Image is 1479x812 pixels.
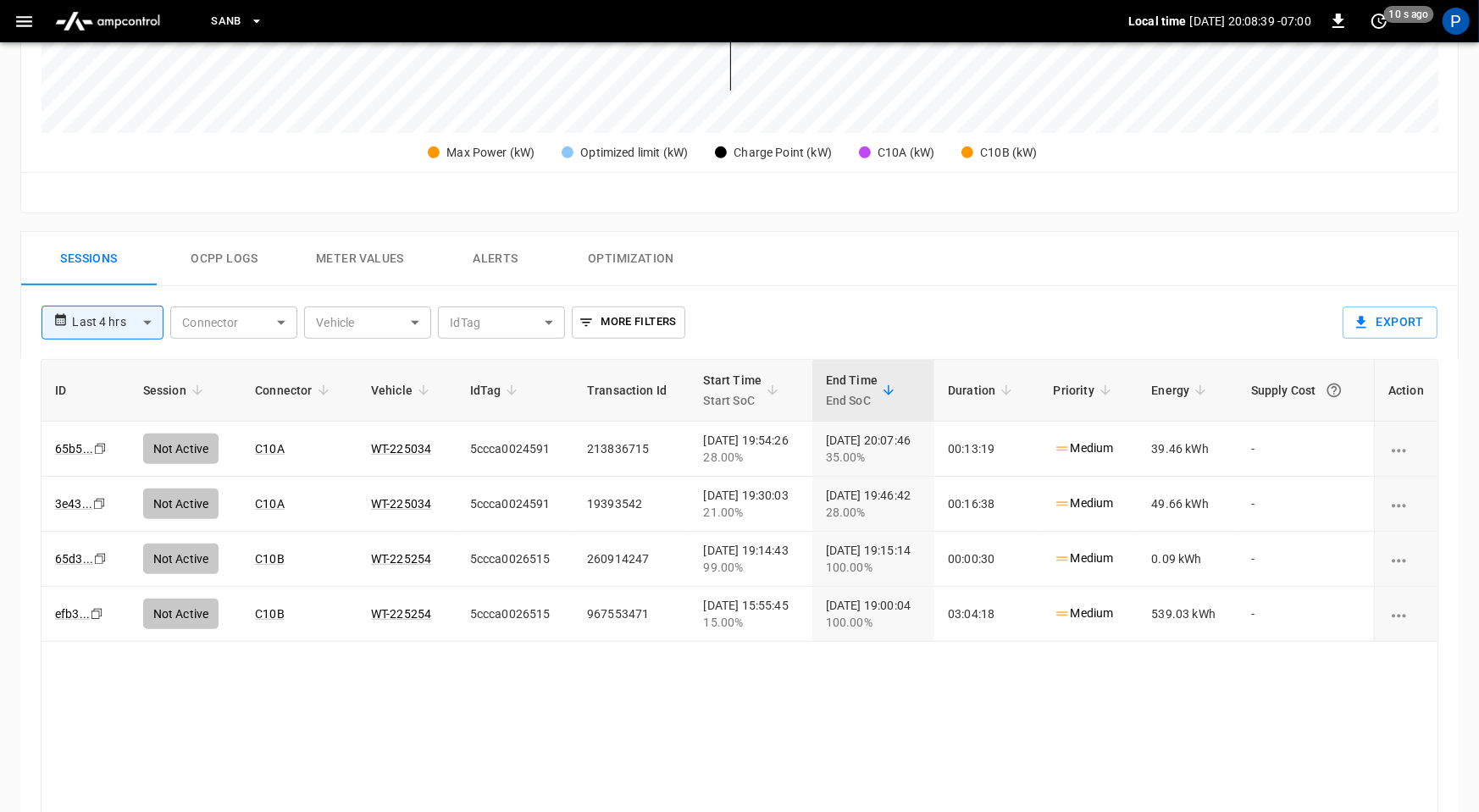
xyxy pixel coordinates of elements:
[457,477,573,532] td: 5ccca0024591
[157,232,292,286] button: Ocpp logs
[704,487,799,521] div: [DATE] 19:30:03
[21,232,157,286] button: Sessions
[204,5,270,38] button: SanB
[371,552,431,566] a: WT-225254
[1388,495,1424,512] div: charging session options
[457,532,573,587] td: 5ccca0026515
[55,497,92,511] a: 3e43...
[371,607,431,621] a: WT-225254
[826,370,878,411] div: End Time
[55,552,93,566] a: 65d3...
[1138,587,1238,642] td: 539.03 kWh
[1138,477,1238,532] td: 49.66 kWh
[704,370,784,411] span: Start TimeStart SoC
[573,360,690,422] th: Transaction Id
[580,144,688,162] div: Optimized limit (kW)
[428,232,563,286] button: Alerts
[457,422,573,477] td: 5ccca0024591
[704,559,799,576] div: 99.00%
[704,432,799,466] div: [DATE] 19:54:26
[211,12,241,31] span: SanB
[704,390,762,411] p: Start SoC
[55,607,90,621] a: efb3...
[1138,532,1238,587] td: 0.09 kWh
[573,422,690,477] td: 213836715
[371,442,431,456] a: WT-225034
[826,614,921,631] div: 100.00%
[826,559,921,576] div: 100.00%
[91,494,108,513] div: copy
[92,439,109,458] div: copy
[573,532,690,587] td: 260914247
[826,390,878,411] p: End SoC
[1388,440,1424,457] div: charging session options
[704,542,799,576] div: [DATE] 19:14:43
[1054,380,1116,400] span: Priority
[255,442,285,456] a: C10A
[255,552,285,566] a: C10B
[55,442,93,456] a: 65b5...
[826,597,921,631] div: [DATE] 19:00:04
[72,307,163,339] div: Last 4 hrs
[934,587,1040,642] td: 03:04:18
[143,489,219,519] div: Not Active
[1388,605,1424,622] div: charging session options
[734,144,832,162] div: Charge Point (kW)
[1365,8,1393,35] button: set refresh interval
[1190,13,1311,30] p: [DATE] 20:08:39 -07:00
[1138,422,1238,477] td: 39.46 kWh
[573,477,690,532] td: 19393542
[704,504,799,521] div: 21.00%
[1238,422,1374,477] td: -
[42,360,1437,642] table: sessions table
[1251,375,1360,406] div: Supply Cost
[826,542,921,576] div: [DATE] 19:15:14
[89,605,106,623] div: copy
[934,532,1040,587] td: 00:00:30
[704,370,762,411] div: Start Time
[1374,360,1437,422] th: Action
[48,5,167,37] img: ampcontrol.io logo
[1388,550,1424,567] div: charging session options
[1054,605,1114,622] p: Medium
[143,434,219,464] div: Not Active
[826,370,900,411] span: End TimeEnd SoC
[143,380,208,400] span: Session
[255,607,285,621] a: C10B
[143,544,219,574] div: Not Active
[143,599,219,629] div: Not Active
[1384,6,1434,23] span: 10 s ago
[1054,494,1114,512] p: Medium
[934,477,1040,532] td: 00:16:38
[42,360,130,422] th: ID
[826,487,921,521] div: [DATE] 19:46:42
[1343,307,1437,339] button: Export
[826,449,921,466] div: 35.00%
[292,232,428,286] button: Meter Values
[572,307,684,339] button: More Filters
[948,380,1017,400] span: Duration
[1319,375,1349,406] button: The cost of your charging session based on your supply rates
[446,144,535,162] div: Max Power (kW)
[470,380,523,400] span: IdTag
[371,380,435,400] span: Vehicle
[92,550,109,568] div: copy
[1054,550,1114,567] p: Medium
[1238,532,1374,587] td: -
[704,449,799,466] div: 28.00%
[573,587,690,642] td: 967553471
[704,597,799,631] div: [DATE] 15:55:45
[826,432,921,466] div: [DATE] 20:07:46
[371,497,431,511] a: WT-225034
[878,144,934,162] div: C10A (kW)
[704,614,799,631] div: 15.00%
[934,422,1040,477] td: 00:13:19
[980,144,1037,162] div: C10B (kW)
[255,497,285,511] a: C10A
[1238,587,1374,642] td: -
[1238,477,1374,532] td: -
[255,380,334,400] span: Connector
[1443,8,1470,35] div: profile-icon
[1152,380,1212,400] span: Energy
[1128,13,1187,30] p: Local time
